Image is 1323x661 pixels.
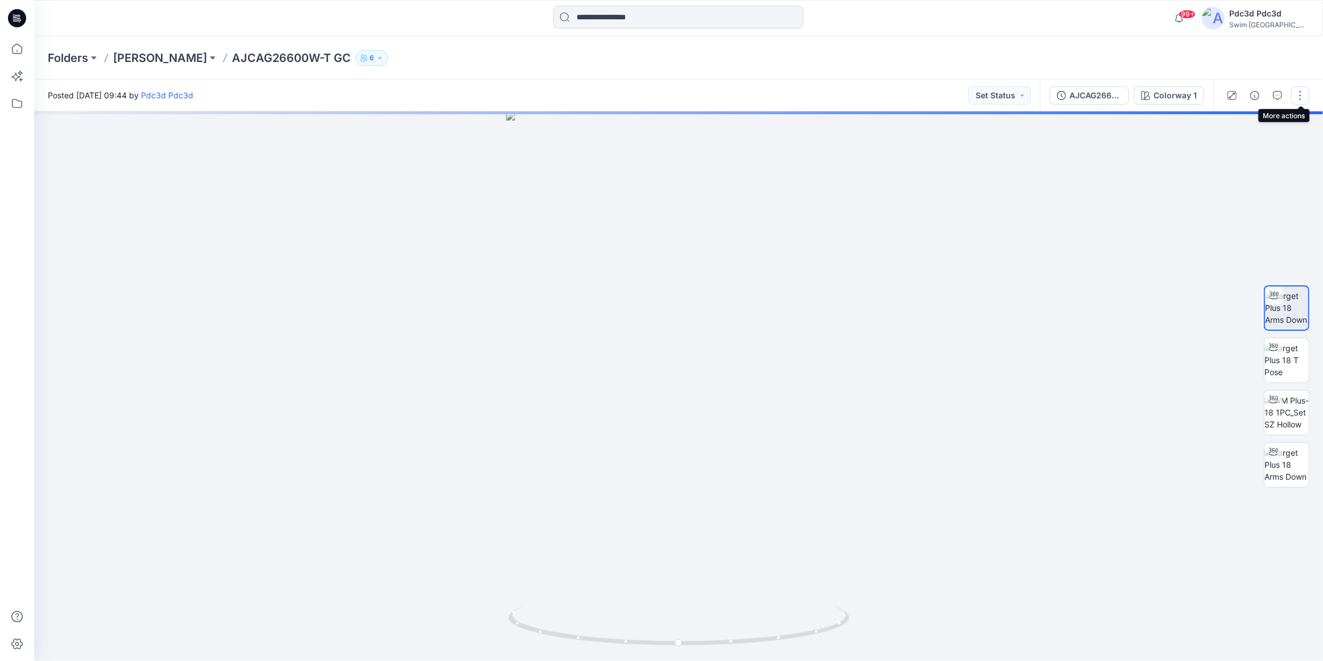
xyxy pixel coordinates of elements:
div: Colorway 1 [1154,89,1197,102]
p: AJCAG26600W-T GC [232,50,351,66]
span: 99+ [1179,10,1196,19]
div: AJCAG26600W-T GC [1069,89,1122,102]
p: 6 [370,52,374,64]
a: Pdc3d Pdc3d [141,90,193,100]
button: AJCAG26600W-T GC [1050,86,1129,105]
img: Target Plus 18 T Pose [1264,342,1309,378]
a: [PERSON_NAME] [113,50,207,66]
img: Target Plus 18 Arms Down [1264,447,1309,483]
button: 6 [355,50,388,66]
img: Target Plus 18 Arms Down [1265,290,1308,326]
button: Colorway 1 [1134,86,1204,105]
div: Swim [GEOGRAPHIC_DATA] [1229,20,1309,29]
a: Folders [48,50,88,66]
img: WM Plus-18 1PC_Set SZ Hollow [1264,394,1309,430]
button: Details [1246,86,1264,105]
img: avatar [1202,7,1225,30]
span: Posted [DATE] 09:44 by [48,89,193,101]
div: Pdc3d Pdc3d [1229,7,1309,20]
